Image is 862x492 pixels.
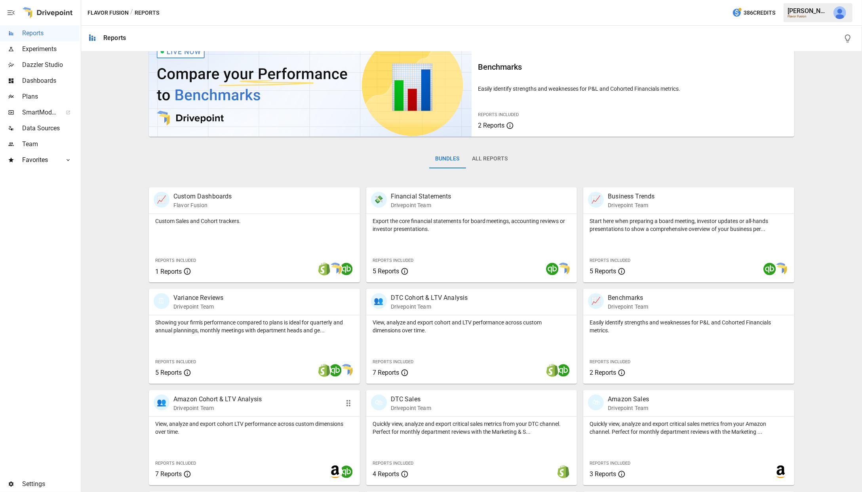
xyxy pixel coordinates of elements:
span: 1 Reports [155,268,182,275]
p: Quickly view, analyze and export critical sales metrics from your DTC channel. Perfect for monthl... [373,420,571,436]
p: Amazon Cohort & LTV Analysis [173,395,262,404]
div: 📈 [588,293,604,309]
span: Reports Included [373,461,413,466]
img: smart model [774,263,787,275]
div: / [130,8,133,18]
img: shopify [546,364,559,377]
img: amazon [329,465,342,478]
span: 2 Reports [590,369,616,376]
img: shopify [557,465,570,478]
p: Export the core financial statements for board meetings, accounting reviews or investor presentat... [373,217,571,233]
span: Data Sources [22,124,79,133]
img: quickbooks [763,263,776,275]
p: Drivepoint Team [391,201,451,209]
p: Easily identify strengths and weaknesses for P&L and Cohorted Financials metrics. [478,85,788,93]
img: quickbooks [557,364,570,377]
span: Plans [22,92,79,101]
span: Reports Included [155,258,196,263]
div: 💸 [371,192,387,208]
img: Derek Yimoyines [833,6,846,19]
img: smart model [557,263,570,275]
p: Easily identify strengths and weaknesses for P&L and Cohorted Financials metrics. [590,318,788,334]
span: Settings [22,479,79,489]
div: Reports [103,34,126,42]
span: Reports [22,29,79,38]
img: video thumbnail [149,34,472,137]
img: quickbooks [546,263,559,275]
span: SmartModel [22,108,57,117]
span: 5 Reports [373,267,399,275]
img: shopify [318,364,331,377]
span: 7 Reports [373,369,399,376]
span: 7 Reports [155,470,182,478]
span: Favorites [22,155,57,165]
span: Reports Included [590,258,630,263]
button: Derek Yimoyines [829,2,851,24]
span: Reports Included [478,112,519,117]
img: quickbooks [340,465,353,478]
span: Reports Included [155,359,196,364]
p: Benchmarks [608,293,648,303]
div: [PERSON_NAME] [788,7,829,15]
span: 4 Reports [373,470,399,478]
h6: Benchmarks [478,61,788,73]
button: 386Credits [729,6,778,20]
span: Dazzler Studio [22,60,79,70]
div: 🛍 [371,395,387,410]
div: 👥 [154,395,169,410]
p: Start here when preparing a board meeting, investor updates or all-hands presentations to show a ... [590,217,788,233]
span: 2 Reports [478,122,504,129]
span: Dashboards [22,76,79,86]
p: Financial Statements [391,192,451,201]
p: Drivepoint Team [608,201,655,209]
div: 🗓 [154,293,169,309]
p: Drivepoint Team [391,404,431,412]
span: 386 Credits [744,8,775,18]
div: 👥 [371,293,387,309]
span: Reports Included [590,461,630,466]
p: Variance Reviews [173,293,223,303]
img: quickbooks [329,364,342,377]
button: Flavor Fusion [88,8,129,18]
p: Drivepoint Team [608,404,649,412]
div: 🛍 [588,395,604,410]
span: Team [22,139,79,149]
p: Custom Sales and Cohort trackers. [155,217,354,225]
img: amazon [774,465,787,478]
p: Drivepoint Team [391,303,468,311]
p: Quickly view, analyze and export critical sales metrics from your Amazon channel. Perfect for mon... [590,420,788,436]
div: Flavor Fusion [788,15,829,18]
span: Reports Included [155,461,196,466]
p: DTC Sales [391,395,431,404]
p: View, analyze and export cohort LTV performance across custom dimensions over time. [155,420,354,436]
p: DTC Cohort & LTV Analysis [391,293,468,303]
span: Reports Included [373,359,413,364]
p: Drivepoint Team [608,303,648,311]
p: Flavor Fusion [173,201,232,209]
span: 5 Reports [155,369,182,376]
p: Showing your firm's performance compared to plans is ideal for quarterly and annual plannings, mo... [155,318,354,334]
span: ™ [57,107,62,116]
img: smart model [340,364,353,377]
span: Experiments [22,44,79,54]
span: 5 Reports [590,267,616,275]
button: Bundles [429,149,466,168]
img: smart model [329,263,342,275]
span: Reports Included [590,359,630,364]
span: Reports Included [373,258,413,263]
div: 📈 [588,192,604,208]
p: Drivepoint Team [173,303,223,311]
img: shopify [318,263,331,275]
span: 3 Reports [590,470,616,478]
p: View, analyze and export cohort and LTV performance across custom dimensions over time. [373,318,571,334]
div: 📈 [154,192,169,208]
img: quickbooks [340,263,353,275]
button: All Reports [466,149,514,168]
p: Custom Dashboards [173,192,232,201]
p: Business Trends [608,192,655,201]
p: Amazon Sales [608,395,649,404]
p: Drivepoint Team [173,404,262,412]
